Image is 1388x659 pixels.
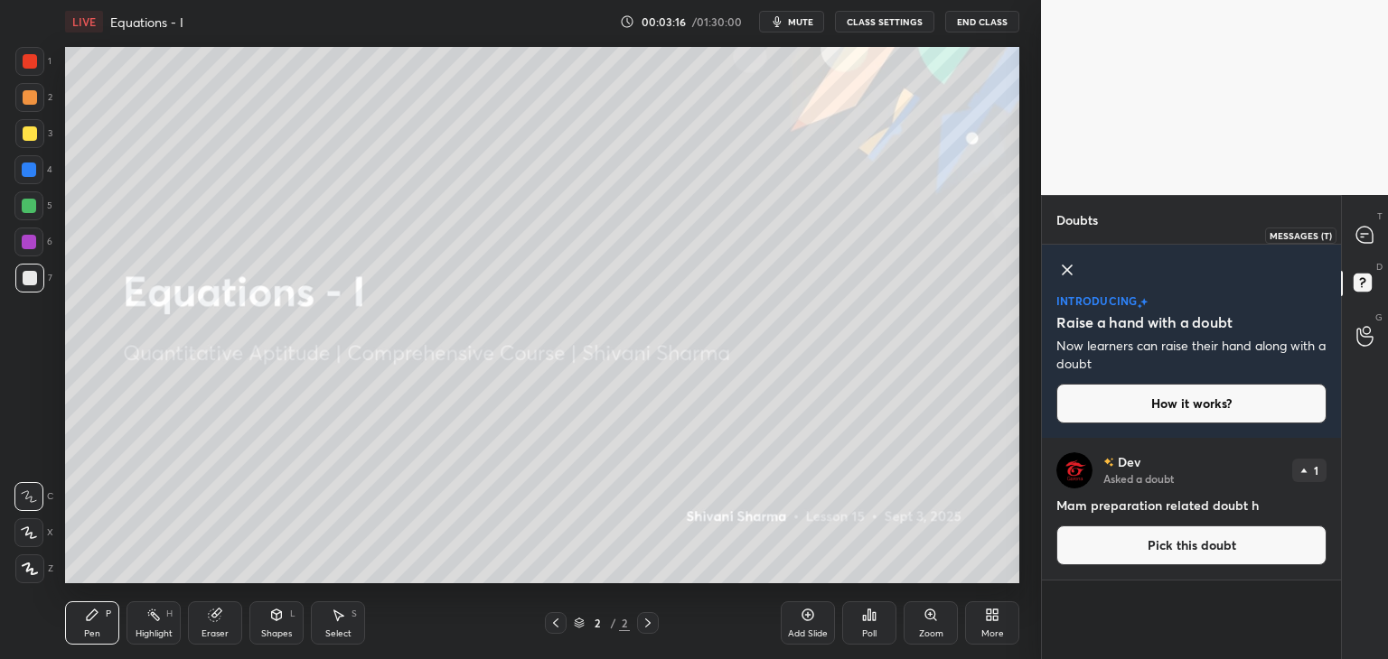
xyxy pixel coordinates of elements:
[981,629,1004,638] div: More
[619,615,630,631] div: 2
[788,15,813,28] span: mute
[1376,260,1383,274] p: D
[14,155,52,184] div: 4
[14,191,52,220] div: 5
[15,119,52,148] div: 3
[862,629,877,638] div: Poll
[14,482,53,511] div: C
[106,609,111,618] div: P
[919,629,943,638] div: Zoom
[65,11,103,32] div: LIVE
[1042,196,1112,244] p: Doubts
[945,11,1019,32] button: End Class
[1056,337,1327,373] p: Now learners can raise their hand along with a doubt
[290,609,295,618] div: L
[136,629,173,638] div: Highlight
[14,227,52,256] div: 6
[15,83,52,112] div: 2
[14,518,53,547] div: X
[588,617,606,628] div: 2
[1138,303,1142,309] img: small-star.76a44327.svg
[15,47,52,76] div: 1
[325,629,352,638] div: Select
[1265,227,1336,244] div: Messages (T)
[261,629,292,638] div: Shapes
[15,554,53,583] div: Z
[1103,471,1174,486] p: Asked a doubt
[15,264,52,292] div: 7
[84,629,100,638] div: Pen
[1056,525,1327,565] button: Pick this doubt
[1375,311,1383,324] p: G
[1056,452,1093,488] img: 316c938afddc42f79463123bb7cb5a9d.jpg
[835,11,934,32] button: CLASS SETTINGS
[166,609,173,618] div: H
[1377,209,1383,223] p: T
[352,609,357,618] div: S
[1056,384,1327,423] button: How it works?
[1056,311,1233,333] h5: Raise a hand with a doubt
[1056,295,1138,306] p: introducing
[110,14,183,31] h4: Equations - I
[788,629,828,638] div: Add Slide
[759,11,824,32] button: mute
[1314,465,1318,476] p: 1
[1103,458,1114,468] img: no-rating-badge.077c3623.svg
[610,617,615,628] div: /
[1140,298,1148,306] img: large-star.026637fe.svg
[202,629,229,638] div: Eraser
[1042,438,1341,659] div: grid
[1056,496,1327,515] h4: Mam preparation related doubt h
[1118,455,1140,469] p: Dev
